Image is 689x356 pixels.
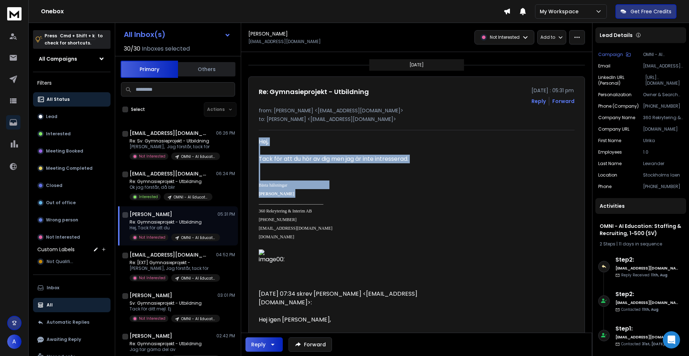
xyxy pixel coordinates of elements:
[600,241,682,247] div: |
[33,315,111,329] button: Automatic Replies
[598,126,629,132] p: Company URL
[139,194,158,200] p: Interested
[600,32,633,39] p: Lead Details
[598,92,632,98] p: Personalization
[7,334,22,349] button: A
[33,161,111,175] button: Meeting Completed
[245,337,283,352] button: Reply
[540,34,555,40] p: Add to
[216,171,235,177] p: 06:24 PM
[47,302,53,308] p: All
[33,78,111,88] h3: Filters
[643,103,683,109] p: [PHONE_NUMBER]
[409,62,424,68] p: [DATE]
[181,154,216,159] p: OMNI - AI Education: Real Estate, [GEOGRAPHIC_DATA] (1-200) [DOMAIN_NAME]
[130,138,216,144] p: Re: Sv: Gymnasieprojekt - Utbildning
[598,172,617,178] p: Location
[139,235,165,240] p: Not Interested
[130,144,216,150] p: [PERSON_NAME], Jag förstår, tack för
[46,148,83,154] p: Meeting Booked
[130,179,212,184] p: Re: Gymnasieprojekt - Utbildning
[615,300,678,305] h6: [EMAIL_ADDRESS][DOMAIN_NAME]
[46,200,76,206] p: Out of office
[131,107,145,112] label: Select
[643,149,683,155] p: 1.0
[643,52,683,57] p: OMNI - AI Education: Staffing & Recruiting, 1-500 (SV)
[44,32,103,47] p: Press to check for shortcuts.
[643,126,683,132] p: [DOMAIN_NAME]
[47,319,89,325] p: Automatic Replies
[598,149,622,155] p: Employees
[643,184,683,189] p: [PHONE_NUMBER]
[615,324,678,333] h6: Step 1 :
[621,272,667,278] p: Reply Received
[33,144,111,158] button: Meeting Booked
[642,307,658,312] span: 11th, Aug
[663,331,680,348] div: Open Intercom Messenger
[118,27,236,42] button: All Inbox(s)
[217,292,235,298] p: 03:01 PM
[46,234,80,240] p: Not Interested
[643,161,683,167] p: Lewander
[598,161,622,167] p: Last Name
[37,246,75,253] h3: Custom Labels
[490,34,520,40] p: Not Interested
[651,272,667,278] span: 11th, Aug
[181,235,216,240] p: OMNI - AI Education: Staffing & Recruiting, 1-500 (SV)
[615,256,678,264] h6: Step 2 :
[600,241,615,247] span: 2 Steps
[615,266,678,271] h6: [EMAIL_ADDRESS][DOMAIN_NAME]
[643,115,683,121] p: 360 Rekrytering & Interim AB
[598,75,645,86] p: LinkedIn URL (Personal)
[643,92,683,98] p: Owner & Search Consultant
[46,217,78,223] p: Wrong person
[621,341,665,347] p: Contacted
[621,307,658,312] p: Contacted
[598,63,610,69] p: Email
[130,130,208,137] h1: [EMAIL_ADDRESS][DOMAIN_NAME]
[7,7,22,20] img: logo
[174,195,208,200] p: OMNI - AI Education: Real Estate, [GEOGRAPHIC_DATA] (1-200) [DOMAIN_NAME]
[33,127,111,141] button: Interested
[33,196,111,210] button: Out of office
[600,222,682,237] h1: OMNI - AI Education: Staffing & Recruiting, 1-500 (SV)
[46,183,62,188] p: Closed
[259,249,284,264] img: image002.png
[259,315,468,324] div: Hej igen [PERSON_NAME],
[598,138,621,144] p: First Name
[645,75,683,86] p: [URL][DOMAIN_NAME]
[130,184,212,190] p: Ok jag förstår, då blir
[39,55,77,62] h1: All Campaigns
[216,333,235,339] p: 02:42 PM
[598,52,631,57] button: Campaign
[33,332,111,347] button: Awaiting Reply
[259,200,323,205] span: ______________________________
[139,275,165,281] p: Not Interested
[139,154,165,159] p: Not Interested
[47,285,59,291] p: Inbox
[41,7,503,16] h1: Onebox
[259,234,294,239] span: [DOMAIN_NAME]
[259,107,575,114] p: from: [PERSON_NAME] <[EMAIL_ADDRESS][DOMAIN_NAME]>
[33,109,111,124] button: Lead
[181,276,216,281] p: OMNI - AI Education: Insurance, 1-500 (SV)
[259,209,312,214] span: 360 Rekrytering & Interim AB
[595,198,686,214] div: Activities
[259,191,294,196] b: [PERSON_NAME]
[47,259,76,264] span: Not Qualified
[642,341,665,347] span: 31st, [DATE]
[130,266,216,271] p: [PERSON_NAME], Jag förstår, tack för
[130,260,216,266] p: Re: [EXT] Gymnasieprojekt -
[33,281,111,295] button: Inbox
[181,316,216,322] p: OMNI - AI Education: Staffing & Recruiting, 1-500 (SV)
[33,92,111,107] button: All Status
[531,87,575,94] p: [DATE] : 05:31 pm
[217,211,235,217] p: 05:31 PM
[598,103,639,109] p: Phone (Company)
[259,290,468,307] div: [DATE] 07:34 skrev [PERSON_NAME] <[EMAIL_ADDRESS][DOMAIN_NAME]>:
[33,254,111,269] button: Not Qualified
[130,211,172,218] h1: [PERSON_NAME]
[130,347,216,352] p: Jag tar gärna del av
[178,61,235,77] button: Others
